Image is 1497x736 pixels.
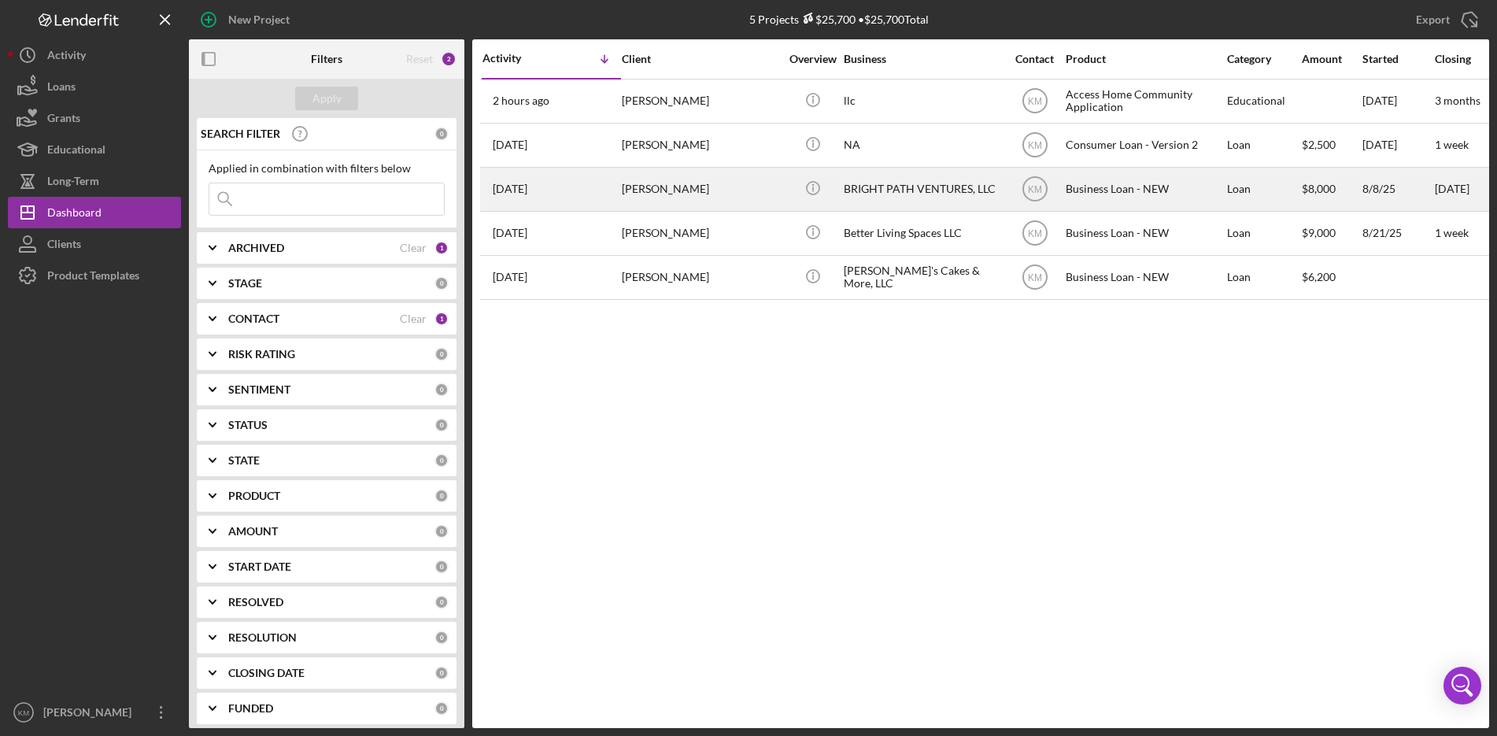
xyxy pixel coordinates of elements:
[406,53,433,65] div: Reset
[434,453,449,468] div: 0
[8,134,181,165] button: Educational
[1435,182,1469,195] time: [DATE]
[228,313,279,325] b: CONTACT
[844,124,1001,166] div: NA
[312,87,342,110] div: Apply
[622,257,779,298] div: [PERSON_NAME]
[8,228,181,260] button: Clients
[8,39,181,71] button: Activity
[1416,4,1450,35] div: Export
[434,347,449,361] div: 0
[228,454,260,467] b: STATE
[228,631,297,644] b: RESOLUTION
[434,560,449,574] div: 0
[1362,124,1433,166] div: [DATE]
[1362,80,1433,122] div: [DATE]
[434,241,449,255] div: 1
[434,127,449,141] div: 0
[493,183,527,195] time: 2025-08-25 11:18
[434,418,449,432] div: 0
[844,257,1001,298] div: [PERSON_NAME]'s Cakes & More, LLC
[434,631,449,645] div: 0
[1302,226,1336,239] span: $9,000
[493,271,527,283] time: 2025-08-20 21:54
[1227,124,1300,166] div: Loan
[228,560,291,573] b: START DATE
[8,71,181,102] a: Loans
[1435,94,1480,107] time: 3 months
[1066,168,1223,210] div: Business Loan - NEW
[1302,53,1361,65] div: Amount
[47,260,139,295] div: Product Templates
[228,525,278,538] b: AMOUNT
[1028,272,1042,283] text: KM
[493,227,527,239] time: 2025-08-21 14:16
[1028,228,1042,239] text: KM
[1435,226,1469,239] time: 1 week
[1362,168,1433,210] div: 8/8/25
[482,52,552,65] div: Activity
[434,595,449,609] div: 0
[228,383,290,396] b: SENTIMENT
[1005,53,1064,65] div: Contact
[1066,80,1223,122] div: Access Home Community Application
[8,697,181,728] button: KM[PERSON_NAME]
[8,165,181,197] a: Long-Term
[1066,257,1223,298] div: Business Loan - NEW
[1302,138,1336,151] span: $2,500
[622,124,779,166] div: [PERSON_NAME]
[1066,213,1223,254] div: Business Loan - NEW
[1028,184,1042,195] text: KM
[1028,140,1042,151] text: KM
[47,102,80,138] div: Grants
[622,80,779,122] div: [PERSON_NAME]
[228,667,305,679] b: CLOSING DATE
[844,53,1001,65] div: Business
[189,4,305,35] button: New Project
[1362,53,1433,65] div: Started
[228,242,284,254] b: ARCHIVED
[8,197,181,228] button: Dashboard
[1435,138,1469,151] time: 1 week
[1443,667,1481,705] div: Open Intercom Messenger
[209,162,445,175] div: Applied in combination with filters below
[434,701,449,716] div: 0
[400,242,427,254] div: Clear
[749,13,929,26] div: 5 Projects • $25,700 Total
[844,80,1001,122] div: llc
[844,213,1001,254] div: Better Living Spaces LLC
[622,53,779,65] div: Client
[400,313,427,325] div: Clear
[493,94,549,107] time: 2025-09-25 21:05
[1227,257,1300,298] div: Loan
[228,490,280,502] b: PRODUCT
[39,697,142,732] div: [PERSON_NAME]
[228,4,290,35] div: New Project
[1227,168,1300,210] div: Loan
[311,53,342,65] b: Filters
[228,348,295,361] b: RISK RATING
[8,260,181,291] button: Product Templates
[47,39,86,75] div: Activity
[844,168,1001,210] div: BRIGHT PATH VENTURES, LLC
[8,102,181,134] button: Grants
[47,165,99,201] div: Long-Term
[434,489,449,503] div: 0
[434,666,449,680] div: 0
[1362,213,1433,254] div: 8/21/25
[441,51,456,67] div: 2
[493,139,527,151] time: 2025-08-26 16:54
[783,53,842,65] div: Overview
[1227,213,1300,254] div: Loan
[1302,270,1336,283] span: $6,200
[1066,124,1223,166] div: Consumer Loan - Version 2
[47,71,76,106] div: Loans
[622,213,779,254] div: [PERSON_NAME]
[295,87,358,110] button: Apply
[799,13,856,26] div: $25,700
